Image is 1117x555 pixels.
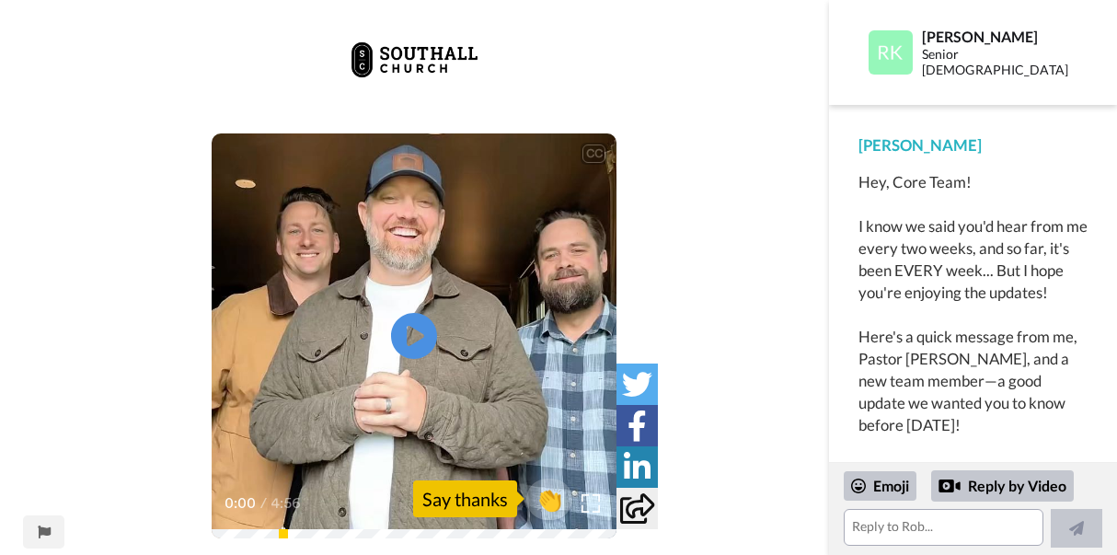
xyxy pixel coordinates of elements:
[413,480,517,517] div: Say thanks
[271,492,303,515] span: 4:56
[939,475,961,497] div: Reply by Video
[225,492,257,515] span: 0:00
[349,23,479,97] img: da53c747-890d-4ee8-a87d-ed103e7d6501
[922,28,1087,45] div: [PERSON_NAME]
[931,470,1074,502] div: Reply by Video
[526,484,572,514] span: 👏
[922,47,1087,78] div: Senior [DEMOGRAPHIC_DATA]
[260,492,267,515] span: /
[844,471,916,501] div: Emoji
[858,134,1088,156] div: [PERSON_NAME]
[869,30,913,75] img: Profile Image
[526,479,572,520] button: 👏
[858,171,1088,525] div: Hey, Core Team! I know we said you'd hear from me every two weeks, and so far, it's been EVERY we...
[582,145,605,163] div: CC
[582,494,600,513] img: Full screen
